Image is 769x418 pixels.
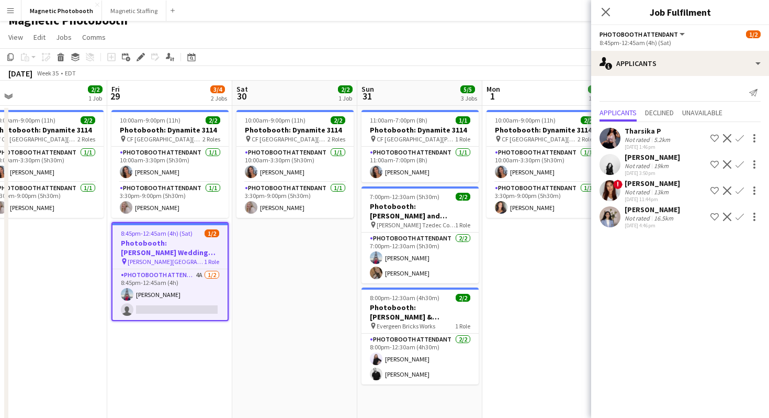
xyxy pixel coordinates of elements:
app-job-card: 8:45pm-12:45am (4h) (Sat)1/2Photobooth: [PERSON_NAME] Wedding (3134) [PERSON_NAME][GEOGRAPHIC_DAT... [111,222,229,321]
app-card-role: Photobooth Attendant1/110:00am-3:30pm (5h30m)[PERSON_NAME] [111,147,229,182]
span: Photobooth Attendant [600,30,678,38]
span: 3/4 [210,85,225,93]
h3: Photobooth: Dynamite 3114 [361,125,479,135]
div: 5.2km [652,136,672,144]
span: 1 Role [455,135,470,143]
app-card-role: Photobooth Attendant2/27:00pm-12:30am (5h30m)[PERSON_NAME][PERSON_NAME] [361,233,479,283]
span: CF [GEOGRAPHIC_DATA][PERSON_NAME] [127,135,202,143]
div: 1 Job [589,94,602,102]
span: ! [613,180,623,189]
span: Declined [645,109,674,116]
div: [PERSON_NAME] [625,179,680,188]
button: Magnetic Photobooth [21,1,102,21]
h3: Photobooth: [PERSON_NAME] Wedding (3134) [112,238,228,257]
div: [DATE] 3:50pm [625,170,680,177]
span: [PERSON_NAME][GEOGRAPHIC_DATA] [128,258,204,266]
span: 30 [235,90,248,102]
div: 19km [652,162,671,170]
div: Tharsika P [625,126,672,136]
span: 8:45pm-12:45am (4h) (Sat) [121,229,193,237]
div: Not rated [625,188,652,196]
span: CF [GEOGRAPHIC_DATA][PERSON_NAME] [2,135,77,143]
app-job-card: 10:00am-9:00pm (11h)2/2Photobooth: Dynamite 3114 CF [GEOGRAPHIC_DATA][PERSON_NAME]2 RolesPhotoboo... [236,110,354,218]
span: 1 [485,90,500,102]
span: 2/2 [81,116,95,124]
div: 7:00pm-12:30am (5h30m) (Mon)2/2Photobooth: [PERSON_NAME] and [PERSON_NAME]'s Wedding [PERSON_NAME... [361,186,479,283]
h3: Job Fulfilment [591,5,769,19]
div: [PERSON_NAME] [625,205,680,214]
div: [DATE] 11:44pm [625,196,680,203]
span: Sat [236,84,248,94]
span: 2 Roles [578,135,595,143]
div: 8:45pm-12:45am (4h) (Sat) [600,39,761,47]
app-job-card: 10:00am-9:00pm (11h)2/2Photobooth: Dynamite 3114 CF [GEOGRAPHIC_DATA][PERSON_NAME]2 RolesPhotoboo... [487,110,604,218]
h3: Photobooth: Dynamite 3114 [487,125,604,135]
h3: Photobooth: [PERSON_NAME] and [PERSON_NAME]'s Wedding [361,202,479,221]
app-card-role: Photobooth Attendant1/110:00am-3:30pm (5h30m)[PERSON_NAME] [487,147,604,182]
span: 2/2 [456,294,470,302]
app-job-card: 8:00pm-12:30am (4h30m) (Mon)2/2Photobooth: [PERSON_NAME] & [PERSON_NAME]'s Wedding 2881 Evergeen ... [361,288,479,384]
span: 2/2 [206,116,220,124]
span: Unavailable [682,109,722,116]
span: 1 Role [455,221,470,229]
a: Jobs [52,30,76,44]
div: [DATE] 1:46pm [625,144,672,150]
span: Week 35 [35,69,61,77]
button: Photobooth Attendant [600,30,686,38]
span: 11:00am-7:00pm (8h) [370,116,427,124]
span: 2/2 [588,85,603,93]
app-job-card: 11:00am-7:00pm (8h)1/1Photobooth: Dynamite 3114 CF [GEOGRAPHIC_DATA][PERSON_NAME]1 RolePhotobooth... [361,110,479,182]
div: 1 Job [88,94,102,102]
span: 10:00am-9:00pm (11h) [495,116,556,124]
span: Comms [82,32,106,42]
span: CF [GEOGRAPHIC_DATA][PERSON_NAME] [502,135,578,143]
span: CF [GEOGRAPHIC_DATA][PERSON_NAME] [377,135,455,143]
app-card-role: Photobooth Attendant1/13:30pm-9:00pm (5h30m)[PERSON_NAME] [487,182,604,218]
app-job-card: 10:00am-9:00pm (11h)2/2Photobooth: Dynamite 3114 CF [GEOGRAPHIC_DATA][PERSON_NAME]2 RolesPhotoboo... [111,110,229,218]
app-card-role: Photobooth Attendant1/110:00am-3:30pm (5h30m)[PERSON_NAME] [236,147,354,182]
div: Applicants [591,51,769,76]
a: View [4,30,27,44]
span: Fri [111,84,120,94]
span: 29 [110,90,120,102]
span: 1 Role [455,322,470,330]
app-card-role: Photobooth Attendant1/13:30pm-9:00pm (5h30m)[PERSON_NAME] [236,182,354,218]
span: 1/1 [456,116,470,124]
div: Not rated [625,162,652,170]
span: 2/2 [581,116,595,124]
app-card-role: Photobooth Attendant1/13:30pm-9:00pm (5h30m)[PERSON_NAME] [111,182,229,218]
div: [DATE] [8,68,32,79]
div: EDT [65,69,76,77]
div: Not rated [625,214,652,222]
span: Edit [33,32,46,42]
div: 1 Job [338,94,352,102]
span: 1/2 [746,30,761,38]
span: CF [GEOGRAPHIC_DATA][PERSON_NAME] [252,135,327,143]
span: View [8,32,23,42]
div: 3 Jobs [461,94,477,102]
h3: Photobooth: [PERSON_NAME] & [PERSON_NAME]'s Wedding 2881 [361,303,479,322]
app-card-role: Photobooth Attendant4A1/28:45pm-12:45am (4h)[PERSON_NAME] [112,269,228,320]
span: 2/2 [331,116,345,124]
span: Applicants [600,109,637,116]
span: 10:00am-9:00pm (11h) [245,116,306,124]
span: Mon [487,84,500,94]
span: 2/2 [456,193,470,201]
div: [PERSON_NAME] [625,152,680,162]
span: Evergeen Bricks Works [377,322,435,330]
a: Comms [78,30,110,44]
span: 31 [360,90,374,102]
span: 2 Roles [327,135,345,143]
span: 5/5 [460,85,475,93]
div: 13km [652,188,671,196]
span: 8:00pm-12:30am (4h30m) (Mon) [370,294,456,302]
span: 2 Roles [202,135,220,143]
div: 16.5km [652,214,675,222]
button: Magnetic Staffing [102,1,166,21]
div: Not rated [625,136,652,144]
span: Sun [361,84,374,94]
span: 2/2 [88,85,103,93]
